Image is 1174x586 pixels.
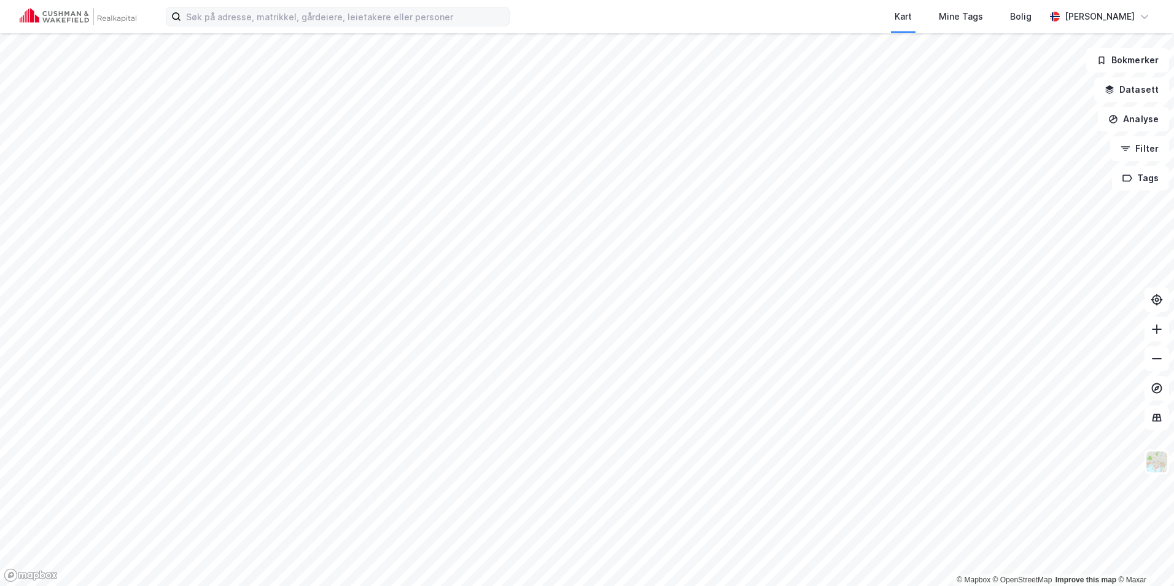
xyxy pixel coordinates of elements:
[1113,527,1174,586] iframe: Chat Widget
[895,9,912,24] div: Kart
[939,9,983,24] div: Mine Tags
[181,7,509,26] input: Søk på adresse, matrikkel, gårdeiere, leietakere eller personer
[1113,527,1174,586] div: Kontrollprogram for chat
[1010,9,1032,24] div: Bolig
[1065,9,1135,24] div: [PERSON_NAME]
[20,8,136,25] img: cushman-wakefield-realkapital-logo.202ea83816669bd177139c58696a8fa1.svg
